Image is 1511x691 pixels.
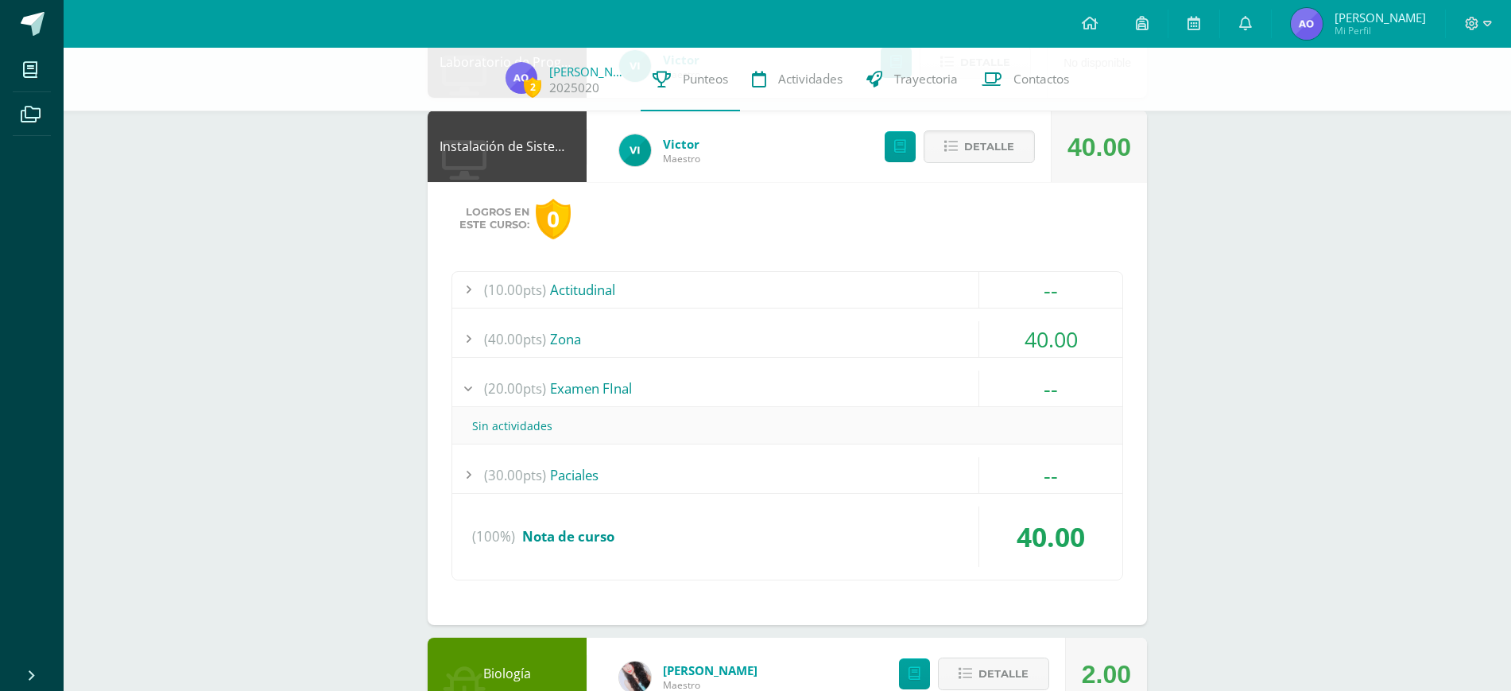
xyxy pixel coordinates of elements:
div: Actitudinal [452,272,1122,308]
span: Contactos [1013,71,1069,87]
button: Detalle [924,130,1035,163]
div: Instalación de Sistemas y Software [428,111,587,182]
span: Mi Perfil [1335,24,1426,37]
span: Nota de curso [522,527,614,545]
div: Zona [452,321,1122,357]
a: Actividades [740,48,854,111]
div: Sin actividades [452,408,1122,444]
div: Paciales [452,457,1122,493]
div: -- [979,371,1122,406]
a: Victor [663,136,700,152]
a: [PERSON_NAME] [549,64,629,80]
div: 40.00 [1067,111,1131,183]
a: Trayectoria [854,48,970,111]
div: 40.00 [979,507,1122,567]
a: 2025020 [549,80,599,96]
span: Logros en este curso: [459,206,529,231]
span: (30.00pts) [484,457,546,493]
span: Punteos [683,71,728,87]
div: 40.00 [979,321,1122,357]
span: (40.00pts) [484,321,546,357]
div: Examen FInal [452,371,1122,406]
a: Punteos [641,48,740,111]
div: -- [979,272,1122,308]
img: 660c97483ab80368cdf9bb905889805c.png [619,134,651,166]
a: Contactos [970,48,1081,111]
span: (20.00pts) [484,371,546,406]
span: (100%) [472,507,515,567]
span: Actividades [778,71,843,87]
img: 429b44335496247a7f21bc3e38013c17.png [1291,8,1323,40]
div: -- [979,457,1122,493]
span: (10.00pts) [484,272,546,308]
img: 429b44335496247a7f21bc3e38013c17.png [506,62,537,94]
div: 0 [536,199,571,239]
a: [PERSON_NAME] [663,662,757,678]
span: Maestro [663,152,700,165]
span: Detalle [964,132,1014,161]
span: [PERSON_NAME] [1335,10,1426,25]
span: Trayectoria [894,71,958,87]
span: 2 [524,77,541,97]
span: Detalle [978,659,1029,689]
button: Detalle [938,658,1049,690]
